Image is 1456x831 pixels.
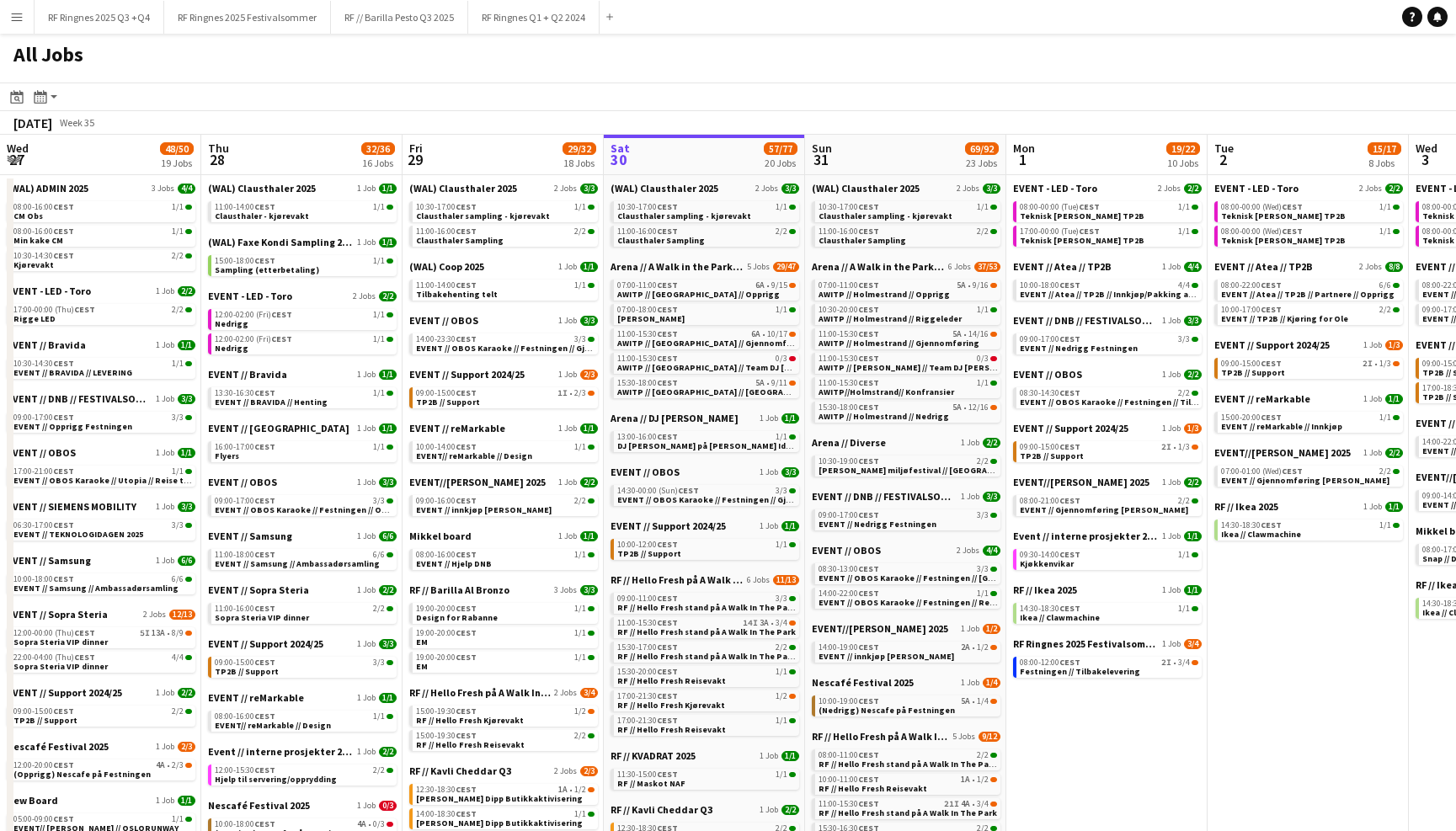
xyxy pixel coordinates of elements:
span: 14:00-23:30 [416,335,477,344]
span: 11:00-15:30 [819,354,879,363]
button: RF Ringnes 2025 Festivalsommer [164,1,331,34]
span: CEST [657,201,678,212]
span: Rigge LED [13,313,56,324]
span: CEST [254,201,275,212]
span: (WAL) Clausthaler 2025 [812,182,920,194]
span: CEST [1282,201,1303,212]
a: Arena // A Walk in the Park 20256 Jobs37/53 [812,260,1000,273]
span: 2 Jobs [1158,184,1181,194]
span: CEST [456,226,477,237]
span: 3/3 [983,184,1000,194]
div: • [819,281,997,290]
span: CEST [858,201,879,212]
span: 6A [755,281,765,290]
a: 11:00-15:30CEST0/3AWITP // [GEOGRAPHIC_DATA] // Team DJ [PERSON_NAME] [617,353,796,372]
span: EVENT // OBOS [409,314,478,327]
div: EVENT // Atea // TP2B1 Job4/410:00-18:00CEST4/4EVENT // Atea // TP2B // Innkjøp/Pakking av bil [1013,260,1202,314]
div: EVENT - LED - Toro2 Jobs2/208:00-00:00 (Wed)CEST1/1Teknisk [PERSON_NAME] TP2B08:00-00:00 (Wed)CES... [1214,182,1403,260]
span: 12:00-02:00 (Fri) [215,335,292,344]
span: EVENT // Support 2024/25 [1214,338,1330,351]
span: 2 Jobs [957,184,979,194]
span: 07:00-11:00 [617,281,678,290]
span: 1 Job [357,370,376,380]
div: • [617,281,796,290]
span: CEST [657,353,678,364]
span: 1/3 [1379,360,1391,368]
a: 11:00-16:00CEST2/2Clausthaler Sampling [416,226,595,245]
a: EVENT // OBOS1 Job3/3 [409,314,598,327]
span: 10:00-17:00 [1221,306,1282,314]
div: (WAL) Clausthaler 20252 Jobs3/310:30-17:00CEST1/1Clausthaler sampling - kjørevakt11:00-16:00CEST2... [611,182,799,260]
span: CEST [456,201,477,212]
span: 08:00-00:00 (Wed) [1221,203,1303,211]
div: EVENT // OBOS1 Job3/314:00-23:30CEST3/3EVENT // OBOS Karaoke // Festningen // Gjennomføring [409,314,598,368]
a: EVENT - LED - Toro2 Jobs2/2 [1214,182,1403,194]
span: 9/16 [973,281,989,290]
span: 1 Job [558,316,577,326]
span: CEST [858,304,879,315]
span: 15:00-18:00 [215,257,275,265]
span: 6 Jobs [948,262,971,272]
span: 1 Job [558,262,577,272]
span: 2/2 [776,227,787,236]
a: EVENT - LED - Toro2 Jobs2/2 [1013,182,1202,194]
span: EVENT - LED - Toro [208,290,292,302]
span: Nedrigg [215,343,248,354]
span: CEST [657,328,678,339]
span: 2/2 [178,286,195,296]
a: 11:00-16:00CEST2/2Clausthaler Sampling [617,226,796,245]
span: 1/1 [373,311,385,319]
a: 17:00-00:00 (Tue)CEST1/1Teknisk [PERSON_NAME] TP2B [1020,226,1198,245]
a: 11:00-14:00CEST1/1Tilbakehenting telt [416,280,595,299]
span: 1 Job [357,237,376,248]
span: CEST [53,201,74,212]
span: CEST [657,304,678,315]
a: 07:00-18:00CEST1/1[PERSON_NAME] [617,304,796,323]
a: 10:30-17:00CEST1/1Clausthaler sampling - kjørevakt [617,201,796,221]
span: 2I [1363,360,1373,368]
span: 9/15 [771,281,787,290]
span: 11:00-15:30 [617,354,678,363]
a: 17:00-00:00 (Thu)CEST2/2Rigge LED [13,304,192,323]
span: Tilbakehenting telt [416,289,498,300]
span: 8/8 [1385,262,1403,272]
div: (WAL) Clausthaler 20251 Job1/111:00-14:00CEST1/1Clausthaler - kjørevakt [208,182,397,236]
span: CEST [657,377,678,388]
span: CEST [254,255,275,266]
span: 1/1 [379,370,397,380]
span: 10:30-17:00 [416,203,477,211]
span: EVENT // OBOS [1013,368,1082,381]
span: Teknisk rigg TP2B [1020,210,1144,221]
span: 3/3 [580,316,598,326]
span: 1/1 [1178,227,1190,236]
span: EVENT // Atea // TP2B // Innkjøp/Pakking av bil [1020,289,1204,300]
a: (WAL) Clausthaler 20252 Jobs3/3 [611,182,799,194]
a: EVENT // Support 2024/251 Job1/3 [1214,338,1403,351]
span: EVENT // Atea // TP2B [1214,260,1313,273]
span: 09:00-15:00 [1221,360,1282,368]
span: 1/1 [776,306,787,314]
span: Teknisk rigg TP2B [1020,235,1144,246]
span: CEST [456,280,477,290]
div: (WAL) ADMIN 20253 Jobs4/408:00-16:00CEST1/1CM Obs08:00-16:00CEST1/1Min kake CM10:30-14:30CEST2/2K... [7,182,195,285]
a: (WAL) Coop 20251 Job1/1 [409,260,598,273]
a: 07:00-11:00CEST6A•9/15AWITP // [GEOGRAPHIC_DATA] // Opprigg [617,280,796,299]
span: 1/1 [1379,203,1391,211]
span: Clausthaler - kjørevakt [215,210,309,221]
div: EVENT - LED - Toro1 Job2/217:00-00:00 (Thu)CEST2/2Rigge LED [7,285,195,338]
span: 1/1 [580,262,598,272]
div: EVENT // Atea // TP2B2 Jobs8/808:00-22:00CEST6/6EVENT // Atea // TP2B // Partnere // Opprigg10:00... [1214,260,1403,338]
span: 1/1 [379,184,397,194]
span: 1/1 [373,257,385,265]
span: 12:00-02:00 (Fri) [215,311,292,319]
a: 11:00-15:30CEST0/3AWITP // [PERSON_NAME] // Team DJ [PERSON_NAME] [819,353,997,372]
span: 08:00-16:00 [13,227,74,236]
a: 10:00-18:00CEST4/4EVENT // Atea // TP2B // Innkjøp/Pakking av bil [1020,280,1198,299]
div: (WAL) Faxe Kondi Sampling 20251 Job1/115:00-18:00CEST1/1Sampling (etterbetaling) [208,236,397,290]
span: CEST [271,333,292,344]
span: 1/1 [172,360,184,368]
span: 1/1 [776,203,787,211]
span: CEST [53,226,74,237]
button: RF Ringnes 2025 Q3 +Q4 [35,1,164,34]
span: CEST [1059,280,1080,290]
